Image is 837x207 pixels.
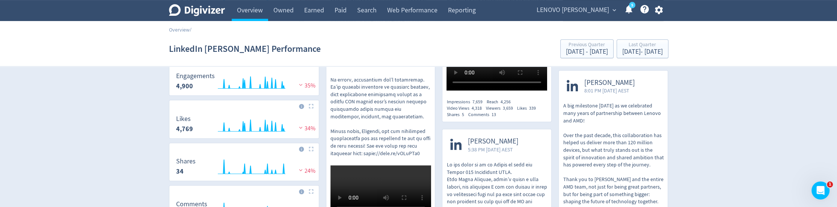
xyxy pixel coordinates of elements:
iframe: Intercom live chat [811,181,829,199]
span: 5 [461,112,464,118]
div: Impressions [446,99,486,105]
span: 24% [297,167,315,175]
span: [PERSON_NAME] [584,79,635,87]
div: Likes [517,105,540,112]
img: negative-performance.svg [297,167,305,173]
span: LENOVO [PERSON_NAME] [537,4,609,16]
div: Shares [446,112,468,118]
a: 5 [629,2,635,8]
button: Last Quarter[DATE]- [DATE] [617,39,668,58]
div: [DATE] - [DATE] [622,48,663,55]
text: 5 [631,3,633,8]
a: Overview [169,26,190,33]
img: Placeholder [309,189,314,194]
dt: Shares [176,157,196,166]
span: 4,256 [500,99,510,105]
span: 4,318 [471,105,481,111]
svg: Engagements 4,900 [172,73,316,92]
img: Placeholder [309,104,314,109]
svg: Likes 4,769 [172,115,316,135]
div: Comments [468,112,500,118]
span: 8:01 PM [DATE] AEST [584,87,635,94]
span: 339 [529,105,535,111]
dt: Engagements [176,72,215,80]
div: Video Views [446,105,486,112]
img: negative-performance.svg [297,82,305,88]
div: Last Quarter [622,42,663,48]
span: 1 [827,181,833,187]
div: [DATE] - [DATE] [566,48,608,55]
strong: 4,900 [176,82,193,91]
span: expand_more [611,7,618,14]
img: negative-performance.svg [297,125,305,130]
button: Previous Quarter[DATE] - [DATE] [560,39,614,58]
svg: Shares 34 [172,158,316,178]
span: 34% [297,125,315,132]
span: 13 [491,112,496,118]
span: / [190,26,192,33]
div: Viewers [486,105,517,112]
strong: 4,769 [176,124,193,133]
div: Reach [486,99,514,105]
span: [PERSON_NAME] [468,137,518,146]
strong: 34 [176,167,184,176]
h1: LinkedIn [PERSON_NAME] Performance [169,37,321,61]
span: 35% [297,82,315,89]
span: 7,659 [472,99,482,105]
dt: Likes [176,115,193,123]
div: Previous Quarter [566,42,608,48]
button: LENOVO [PERSON_NAME] [534,4,618,16]
span: 3,659 [502,105,513,111]
span: 5:38 PM [DATE] AEST [468,146,518,153]
img: Placeholder [309,147,314,151]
